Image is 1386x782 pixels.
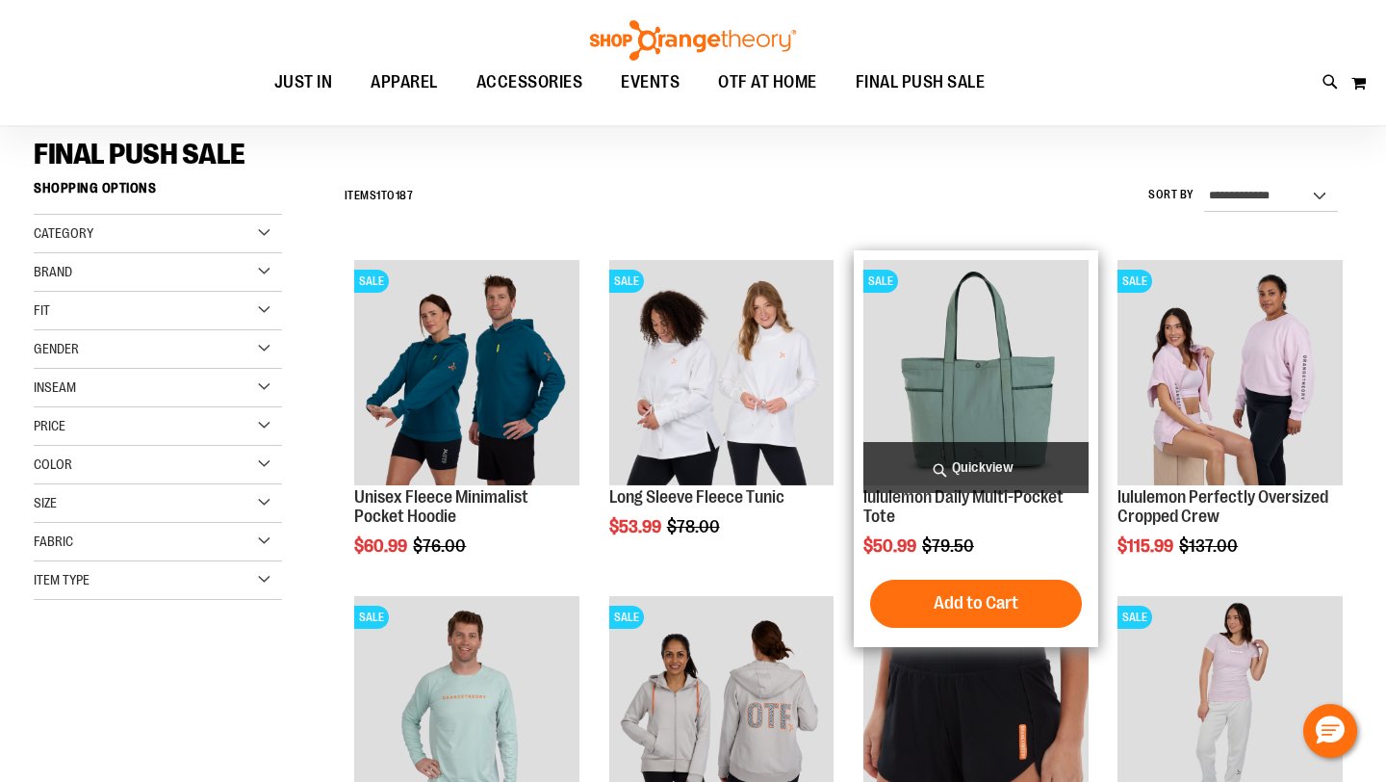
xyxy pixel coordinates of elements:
[934,592,1018,613] span: Add to Cart
[1117,260,1343,485] img: lululemon Perfectly Oversized Cropped Crew
[1117,270,1152,293] span: SALE
[609,606,644,629] span: SALE
[609,260,834,485] img: Product image for Fleece Long Sleeve
[354,487,528,526] a: Unisex Fleece Minimalist Pocket Hoodie
[863,260,1089,488] a: lululemon Daily Multi-Pocket ToteSALE
[354,606,389,629] span: SALE
[587,20,799,61] img: Shop Orangetheory
[34,572,90,587] span: Item Type
[1108,250,1352,604] div: product
[1303,704,1357,758] button: Hello, have a question? Let’s chat.
[1117,606,1152,629] span: SALE
[354,536,410,556] span: $60.99
[1117,536,1176,556] span: $115.99
[922,536,977,556] span: $79.50
[667,517,723,536] span: $78.00
[34,418,65,433] span: Price
[351,61,457,105] a: APPAREL
[1117,260,1343,488] a: lululemon Perfectly Oversized Cropped CrewSALE
[600,250,844,586] div: product
[371,61,438,104] span: APPAREL
[354,270,389,293] span: SALE
[863,270,898,293] span: SALE
[609,487,784,507] a: Long Sleeve Fleece Tunic
[34,379,76,395] span: Inseam
[34,495,57,510] span: Size
[34,138,245,170] span: FINAL PUSH SALE
[863,260,1089,485] img: lululemon Daily Multi-Pocket Tote
[255,61,352,105] a: JUST IN
[609,270,644,293] span: SALE
[856,61,986,104] span: FINAL PUSH SALE
[836,61,1005,104] a: FINAL PUSH SALE
[34,534,73,549] span: Fabric
[345,181,414,211] h2: Items to
[354,260,579,488] a: Unisex Fleece Minimalist Pocket HoodieSALE
[34,341,79,356] span: Gender
[376,189,381,202] span: 1
[854,250,1098,646] div: product
[34,264,72,279] span: Brand
[413,536,469,556] span: $76.00
[621,61,680,104] span: EVENTS
[609,260,834,488] a: Product image for Fleece Long SleeveSALE
[34,456,72,472] span: Color
[609,517,664,536] span: $53.99
[870,580,1082,628] button: Add to Cart
[476,61,583,104] span: ACCESSORIES
[34,225,93,241] span: Category
[457,61,603,105] a: ACCESSORIES
[602,61,699,105] a: EVENTS
[1148,187,1194,203] label: Sort By
[863,487,1064,526] a: lululemon Daily Multi-Pocket Tote
[396,189,414,202] span: 187
[699,61,836,105] a: OTF AT HOME
[354,260,579,485] img: Unisex Fleece Minimalist Pocket Hoodie
[863,536,919,556] span: $50.99
[34,302,50,318] span: Fit
[1179,536,1241,556] span: $137.00
[274,61,333,104] span: JUST IN
[345,250,589,604] div: product
[718,61,817,104] span: OTF AT HOME
[1117,487,1328,526] a: lululemon Perfectly Oversized Cropped Crew
[34,171,282,215] strong: Shopping Options
[863,442,1089,493] a: Quickview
